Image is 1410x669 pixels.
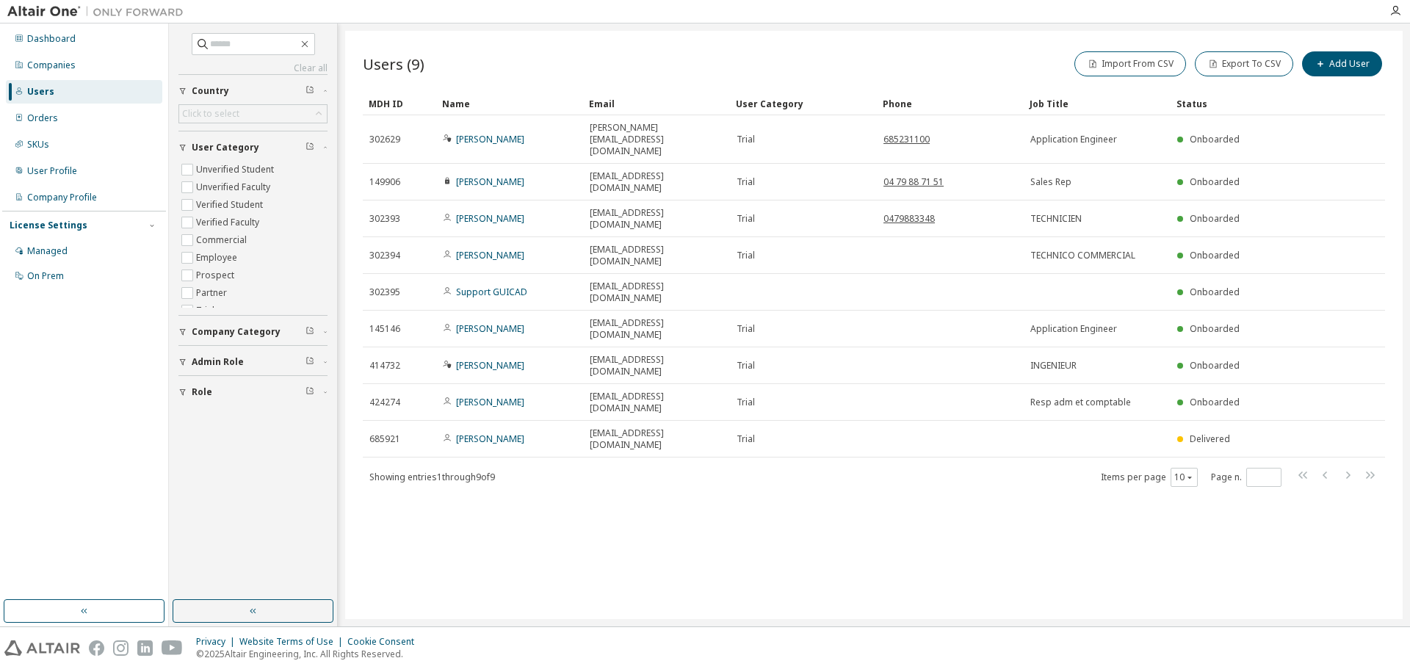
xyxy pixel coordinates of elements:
[1190,359,1240,372] span: Onboarded
[369,286,400,298] span: 302395
[369,433,400,445] span: 685921
[27,112,58,124] div: Orders
[7,4,191,19] img: Altair One
[883,133,930,145] tcxspan: Call 685231100 via 3CX
[369,92,430,115] div: MDH ID
[178,316,328,348] button: Company Category
[737,176,755,188] span: Trial
[737,323,755,335] span: Trial
[456,322,524,335] a: [PERSON_NAME]
[178,75,328,107] button: Country
[162,640,183,656] img: youtube.svg
[137,640,153,656] img: linkedin.svg
[369,250,400,261] span: 302394
[196,267,237,284] label: Prospect
[369,471,495,483] span: Showing entries 1 through 9 of 9
[27,245,68,257] div: Managed
[1190,286,1240,298] span: Onboarded
[1030,250,1135,261] span: TECHNICO COMMERCIAL
[27,270,64,282] div: On Prem
[239,636,347,648] div: Website Terms of Use
[1174,471,1194,483] button: 10
[192,85,229,97] span: Country
[456,396,524,408] a: [PERSON_NAME]
[196,648,423,660] p: © 2025 Altair Engineering, Inc. All Rights Reserved.
[1190,249,1240,261] span: Onboarded
[305,326,314,338] span: Clear filter
[178,131,328,164] button: User Category
[305,356,314,368] span: Clear filter
[192,326,281,338] span: Company Category
[305,386,314,398] span: Clear filter
[456,286,527,298] a: Support GUICAD
[369,176,400,188] span: 149906
[4,640,80,656] img: altair_logo.svg
[1030,213,1082,225] span: TECHNICIEN
[737,250,755,261] span: Trial
[347,636,423,648] div: Cookie Consent
[369,323,400,335] span: 145146
[590,244,723,267] span: [EMAIL_ADDRESS][DOMAIN_NAME]
[196,161,277,178] label: Unverified Student
[737,360,755,372] span: Trial
[1030,176,1071,188] span: Sales Rep
[363,54,424,74] span: Users (9)
[590,427,723,451] span: [EMAIL_ADDRESS][DOMAIN_NAME]
[590,281,723,304] span: [EMAIL_ADDRESS][DOMAIN_NAME]
[1190,176,1240,188] span: Onboarded
[456,176,524,188] a: [PERSON_NAME]
[369,397,400,408] span: 424274
[10,220,87,231] div: License Settings
[27,192,97,203] div: Company Profile
[1190,433,1230,445] span: Delivered
[1030,397,1131,408] span: Resp adm et comptable
[196,231,250,249] label: Commercial
[590,170,723,194] span: [EMAIL_ADDRESS][DOMAIN_NAME]
[590,391,723,414] span: [EMAIL_ADDRESS][DOMAIN_NAME]
[182,108,239,120] div: Click to select
[27,33,76,45] div: Dashboard
[192,142,259,153] span: User Category
[196,196,266,214] label: Verified Student
[456,212,524,225] a: [PERSON_NAME]
[1176,92,1297,115] div: Status
[178,376,328,408] button: Role
[305,85,314,97] span: Clear filter
[27,139,49,151] div: SKUs
[883,176,944,188] tcxspan: Call 04 79 88 71 51 via 3CX
[196,214,262,231] label: Verified Faculty
[736,92,871,115] div: User Category
[590,207,723,231] span: [EMAIL_ADDRESS][DOMAIN_NAME]
[456,249,524,261] a: [PERSON_NAME]
[196,249,240,267] label: Employee
[1030,360,1077,372] span: INGENIEUR
[369,213,400,225] span: 302393
[883,92,1018,115] div: Phone
[178,346,328,378] button: Admin Role
[1030,92,1165,115] div: Job Title
[196,302,217,319] label: Trial
[1101,468,1198,487] span: Items per page
[590,354,723,377] span: [EMAIL_ADDRESS][DOMAIN_NAME]
[89,640,104,656] img: facebook.svg
[369,134,400,145] span: 302629
[1211,468,1281,487] span: Page n.
[737,433,755,445] span: Trial
[442,92,577,115] div: Name
[27,86,54,98] div: Users
[737,397,755,408] span: Trial
[590,317,723,341] span: [EMAIL_ADDRESS][DOMAIN_NAME]
[1302,51,1382,76] button: Add User
[456,433,524,445] a: [PERSON_NAME]
[1195,51,1293,76] button: Export To CSV
[196,636,239,648] div: Privacy
[456,359,524,372] a: [PERSON_NAME]
[1190,212,1240,225] span: Onboarded
[27,59,76,71] div: Companies
[737,134,755,145] span: Trial
[192,356,244,368] span: Admin Role
[305,142,314,153] span: Clear filter
[1074,51,1186,76] button: Import From CSV
[1030,134,1117,145] span: Application Engineer
[113,640,129,656] img: instagram.svg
